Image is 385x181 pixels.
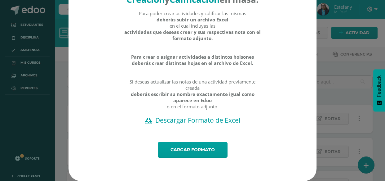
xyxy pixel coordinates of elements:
[157,16,228,23] strong: deberás subir un archivo Excel
[79,116,306,124] a: Descargar Formato de Excel
[373,69,385,111] button: Feedback - Mostrar encuesta
[158,142,228,158] a: Cargar formato
[376,75,382,97] span: Feedback
[124,29,261,41] strong: actividades que deseas crear y sus respectivas nota con el formato adjunto.
[124,10,261,116] div: Para poder crear actividades y calificar las mismas en el cual incluyas las Si deseas actualizar ...
[124,91,261,103] strong: deberás escribir su nombre exactamente igual como aparece en Edoo
[124,54,261,66] strong: Para crear o asignar actividades a distintos bolsones deberás crear distintas hojas en el archivo...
